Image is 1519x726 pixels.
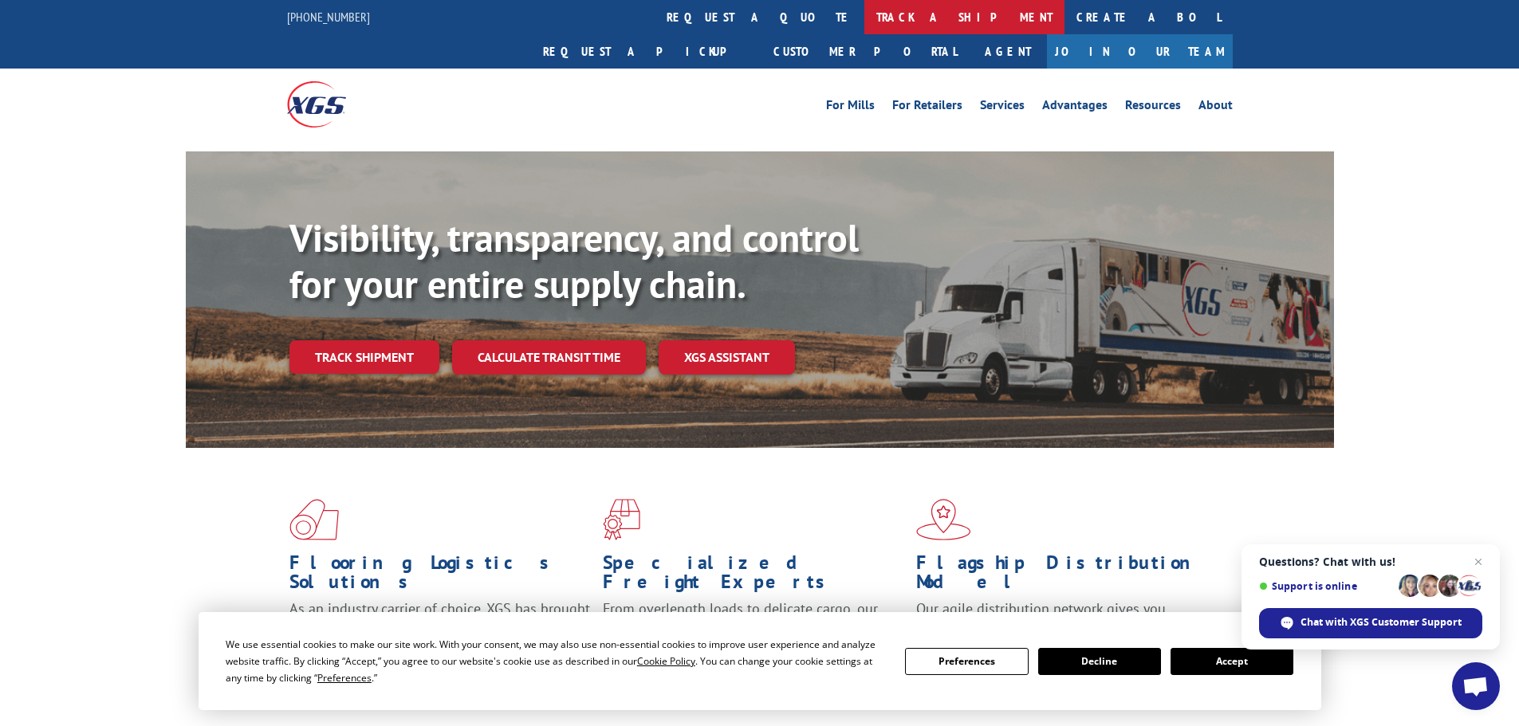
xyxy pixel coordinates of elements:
a: Customer Portal [761,34,969,69]
a: Calculate transit time [452,340,646,375]
a: [PHONE_NUMBER] [287,9,370,25]
span: Close chat [1469,552,1488,571]
h1: Specialized Freight Experts [603,553,904,599]
div: Chat with XGS Customer Support [1259,608,1482,638]
a: Advantages [1042,99,1108,116]
span: Support is online [1259,580,1393,592]
a: For Retailers [892,99,962,116]
span: Preferences [317,671,372,685]
button: Accept [1171,648,1293,675]
p: From overlength loads to delicate cargo, our experienced staff knows the best way to move your fr... [603,599,904,670]
h1: Flagship Distribution Model [916,553,1218,599]
a: About [1198,99,1233,116]
img: xgs-icon-total-supply-chain-intelligence-red [289,499,339,540]
h1: Flooring Logistics Solutions [289,553,591,599]
button: Preferences [905,648,1028,675]
div: Cookie Consent Prompt [199,612,1321,710]
div: Open chat [1452,662,1500,710]
a: Services [980,99,1025,116]
a: Agent [969,34,1047,69]
img: xgs-icon-focused-on-flooring-red [603,499,640,540]
span: Chat with XGS Customer Support [1301,615,1462,630]
span: Our agile distribution network gives you nationwide inventory management on demand. [916,599,1210,637]
a: XGS ASSISTANT [659,340,795,375]
a: Resources [1125,99,1181,116]
b: Visibility, transparency, and control for your entire supply chain. [289,213,859,308]
a: Track shipment [289,340,439,374]
div: We use essential cookies to make our site work. With your consent, we may also use non-essential ... [226,636,886,686]
a: Request a pickup [531,34,761,69]
button: Decline [1038,648,1161,675]
span: As an industry carrier of choice, XGS has brought innovation and dedication to flooring logistics... [289,599,590,656]
a: Join Our Team [1047,34,1233,69]
span: Questions? Chat with us! [1259,555,1482,568]
span: Cookie Policy [637,654,695,668]
a: For Mills [826,99,875,116]
img: xgs-icon-flagship-distribution-model-red [916,499,971,540]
